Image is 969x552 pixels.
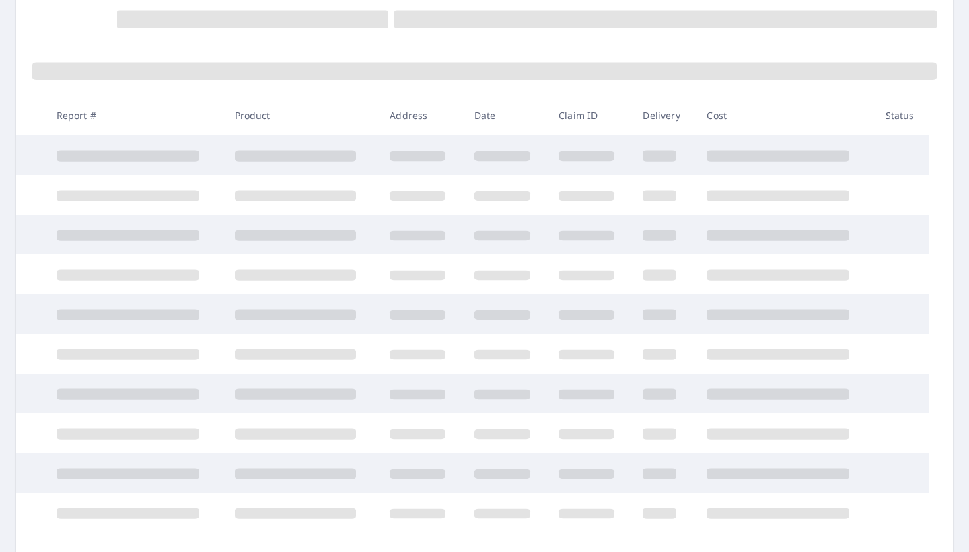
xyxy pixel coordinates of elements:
[632,96,696,135] th: Delivery
[548,96,632,135] th: Claim ID
[379,96,463,135] th: Address
[464,96,548,135] th: Date
[46,96,224,135] th: Report #
[224,96,380,135] th: Product
[875,96,930,135] th: Status
[696,96,874,135] th: Cost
